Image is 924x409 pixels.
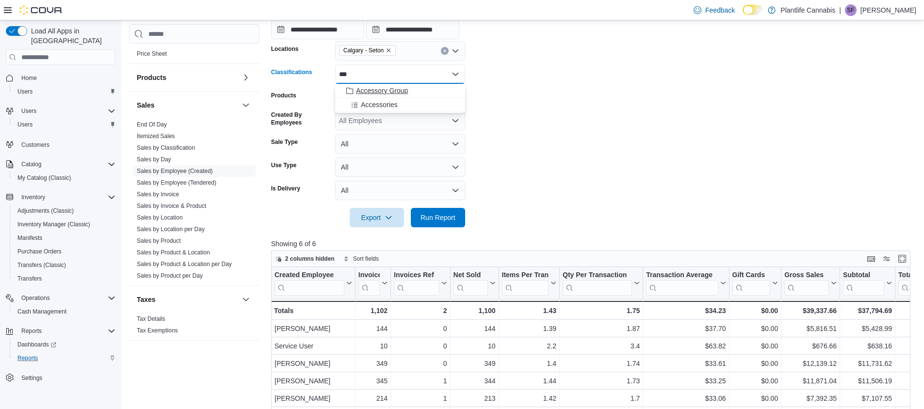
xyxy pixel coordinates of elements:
div: Pricing [129,48,259,63]
button: Users [10,118,119,131]
button: Enter fullscreen [896,253,908,265]
span: Purchase Orders [17,248,62,255]
a: Sales by Product per Day [137,272,203,279]
input: Press the down key to open a popover containing a calendar. [366,20,459,39]
div: Choose from the following options [335,84,465,112]
div: $63.82 [646,340,726,352]
span: Dashboards [14,339,115,350]
div: $5,816.51 [784,323,837,334]
button: Products [240,72,252,83]
label: Classifications [271,68,312,76]
a: Dashboards [10,338,119,351]
span: Run Report [421,213,455,222]
div: Subtotal [843,271,884,296]
a: Reports [14,352,42,364]
div: Gross Sales [784,271,829,296]
button: Products [137,73,238,82]
span: Sales by Product & Location per Day [137,260,232,268]
button: Open list of options [452,47,459,55]
div: $0.00 [732,305,778,316]
a: Tax Details [137,315,165,322]
button: Items Per Transaction [502,271,556,296]
span: My Catalog (Classic) [14,172,115,184]
div: $37.70 [646,323,726,334]
a: Sales by Product [137,237,181,244]
button: Transfers [10,272,119,285]
p: [PERSON_NAME] [860,4,916,16]
span: Customers [21,141,49,149]
span: Catalog [21,160,41,168]
div: $33.06 [646,393,726,404]
span: SF [847,4,854,16]
button: Reports [2,324,119,338]
span: Sales by Product [137,237,181,245]
span: Users [14,86,115,97]
button: Remove Calgary - Seton from selection in this group [386,47,391,53]
div: 349 [453,358,495,369]
label: Sale Type [271,138,298,146]
span: Users [17,88,32,95]
div: 1.43 [502,305,556,316]
div: $0.00 [732,358,778,369]
button: My Catalog (Classic) [10,171,119,185]
button: Catalog [17,158,45,170]
div: [PERSON_NAME] [275,323,352,334]
input: Dark Mode [743,5,763,15]
span: Tax Details [137,315,165,323]
div: 2 [394,305,447,316]
span: Home [17,72,115,84]
button: Invoices Sold [358,271,388,296]
div: 214 [358,393,388,404]
div: $11,506.19 [843,375,892,387]
input: Press the down key to open a popover containing a calendar. [271,20,364,39]
span: Sales by Invoice [137,190,179,198]
div: 0 [394,340,447,352]
div: Gross Sales [784,271,829,280]
a: Sales by Location per Day [137,226,205,233]
div: 1 [394,375,447,387]
span: Accessories [361,100,397,110]
span: Price Sheet [137,50,167,58]
div: Qty Per Transaction [563,271,632,280]
div: Qty Per Transaction [563,271,632,296]
div: $37,794.69 [843,305,892,316]
button: Gross Sales [784,271,837,296]
label: Locations [271,45,299,53]
div: 10 [358,340,388,352]
div: 1,100 [453,305,495,316]
div: $638.16 [843,340,892,352]
button: Settings [2,371,119,385]
label: Is Delivery [271,185,300,192]
a: Price Sheet [137,50,167,57]
span: Sales by Classification [137,144,195,152]
div: Taxes [129,313,259,340]
span: Dark Mode [743,15,743,16]
a: Cash Management [14,306,70,317]
a: Itemized Sales [137,133,175,140]
a: Transfers (Classic) [14,259,70,271]
span: Sort fields [353,255,379,263]
span: Calgary - Seton [339,45,396,56]
button: Created Employee [275,271,352,296]
a: Feedback [690,0,739,20]
button: Customers [2,137,119,151]
span: Itemized Sales [137,132,175,140]
div: 0 [394,323,447,334]
div: Transaction Average [646,271,718,280]
div: 349 [358,358,388,369]
span: Dashboards [17,341,56,348]
span: Load All Apps in [GEOGRAPHIC_DATA] [27,26,115,46]
h3: Sales [137,100,155,110]
a: Sales by Product & Location per Day [137,261,232,267]
div: Items Per Transaction [502,271,549,296]
div: 1.42 [502,393,556,404]
span: Sales by Employee (Created) [137,167,213,175]
button: Transfers (Classic) [10,258,119,272]
span: Transfers [17,275,42,283]
span: Settings [21,374,42,382]
a: Manifests [14,232,46,244]
img: Cova [19,5,63,15]
div: 1.75 [563,305,640,316]
button: Gift Cards [732,271,778,296]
